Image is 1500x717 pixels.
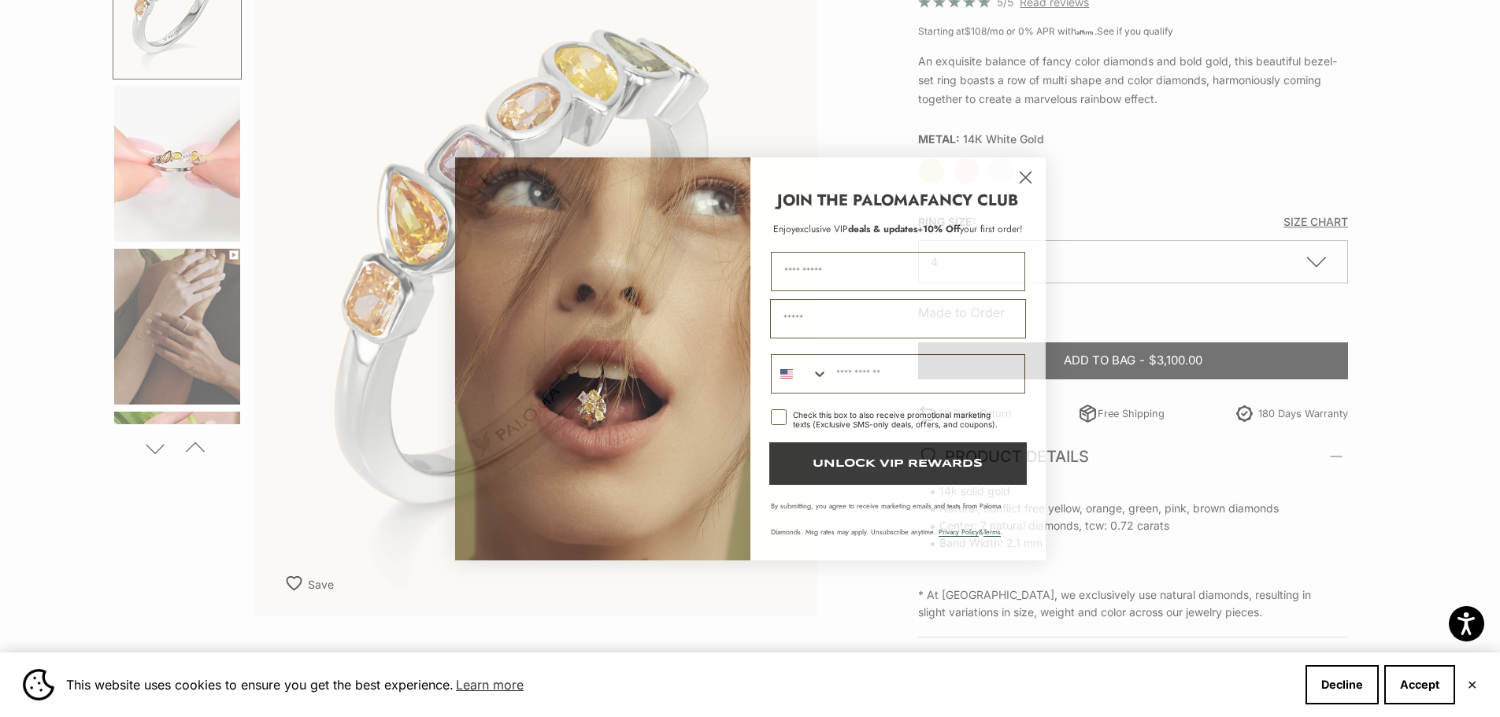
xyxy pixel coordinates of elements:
[455,157,750,560] img: Loading...
[1012,164,1039,191] button: Close dialog
[795,222,848,236] span: exclusive VIP
[939,527,979,537] a: Privacy Policy
[1384,665,1455,704] button: Accept
[923,222,960,236] span: 10% Off
[66,673,1293,697] span: This website uses cookies to ensure you get the best experience.
[1306,665,1379,704] button: Decline
[770,299,1026,338] input: Email
[983,527,1001,537] a: Terms
[939,527,1003,537] span: & .
[771,252,1025,291] input: First Name
[777,189,920,212] strong: JOIN THE PALOMA
[454,673,526,697] a: Learn more
[793,410,1006,429] div: Check this box to also receive promotional marketing texts (Exclusive SMS-only deals, offers, and...
[1467,680,1477,689] button: Close
[769,442,1027,485] button: UNLOCK VIP REWARDS
[920,189,1018,212] strong: FANCY CLUB
[773,222,795,236] span: Enjoy
[772,355,828,393] button: Search Countries
[780,368,793,380] img: United States
[771,501,1025,537] p: By submitting, you agree to receive marketing emails and texts from Paloma Diamonds. Msg rates ma...
[23,669,54,700] img: Cookie banner
[917,222,1023,236] span: + your first order!
[828,355,1024,393] input: Phone Number
[795,222,917,236] span: deals & updates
